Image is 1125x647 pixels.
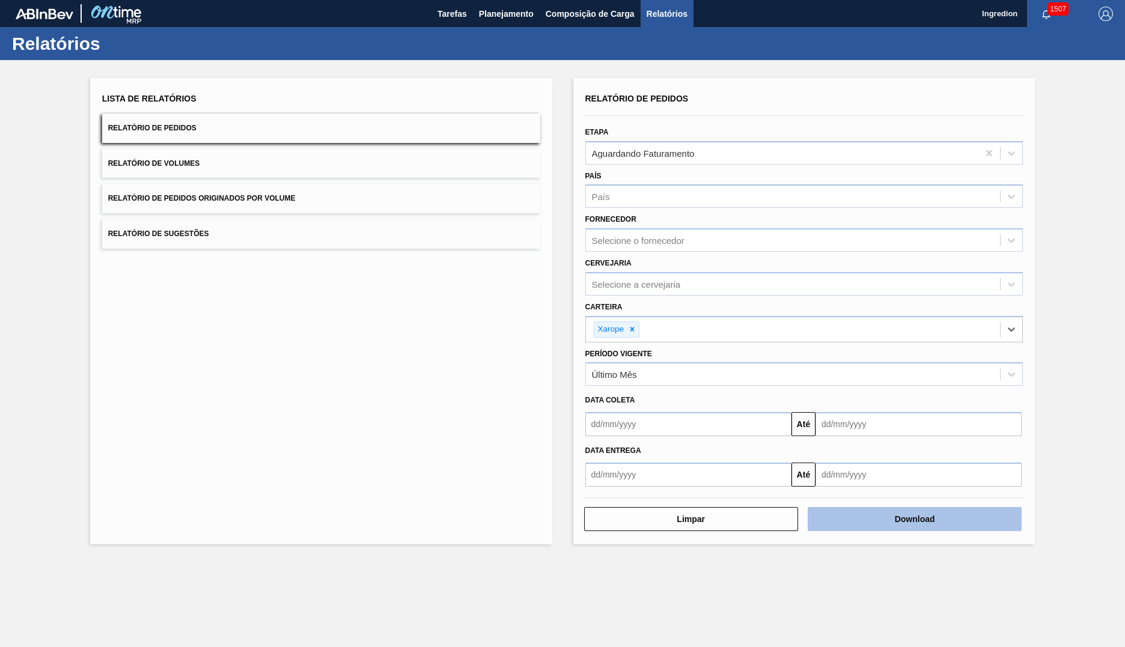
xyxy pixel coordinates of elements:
[585,94,689,103] span: Relatório de Pedidos
[585,350,652,358] label: Período Vigente
[592,148,695,158] div: Aguardando Faturamento
[16,8,73,19] img: TNhmsLtSVTkK8tSr43FrP2fwEKptu5GPRR3wAAAABJRU5ErkJggg==
[816,463,1022,487] input: dd/mm/yyyy
[585,215,636,223] label: Fornecedor
[585,446,641,455] span: Data entrega
[1027,5,1066,22] button: Notificações
[594,322,626,337] div: Xarope
[102,149,540,178] button: Relatório de Volumes
[108,124,197,132] span: Relatório de Pedidos
[546,7,635,21] span: Composição de Carga
[1099,7,1113,21] img: Logout
[102,114,540,143] button: Relatório de Pedidos
[592,279,681,289] div: Selecione a cervejaria
[585,303,623,311] label: Carteira
[102,184,540,213] button: Relatório de Pedidos Originados por Volume
[816,412,1022,436] input: dd/mm/yyyy
[102,94,197,103] span: Lista de Relatórios
[585,412,791,436] input: dd/mm/yyyy
[592,369,637,380] div: Último Mês
[437,7,467,21] span: Tarefas
[108,159,200,168] span: Relatório de Volumes
[108,194,296,202] span: Relatório de Pedidos Originados por Volume
[584,507,798,531] button: Limpar
[585,259,632,267] label: Cervejaria
[791,463,816,487] button: Até
[479,7,534,21] span: Planejamento
[102,219,540,249] button: Relatório de Sugestões
[808,507,1022,531] button: Download
[585,172,602,180] label: País
[592,192,610,202] div: País
[791,412,816,436] button: Até
[1047,2,1069,16] span: 1507
[585,463,791,487] input: dd/mm/yyyy
[585,128,609,136] label: Etapa
[585,396,635,404] span: Data coleta
[647,7,687,21] span: Relatórios
[108,229,209,238] span: Relatório de Sugestões
[12,37,225,50] h1: Relatórios
[592,235,684,246] div: Selecione o fornecedor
